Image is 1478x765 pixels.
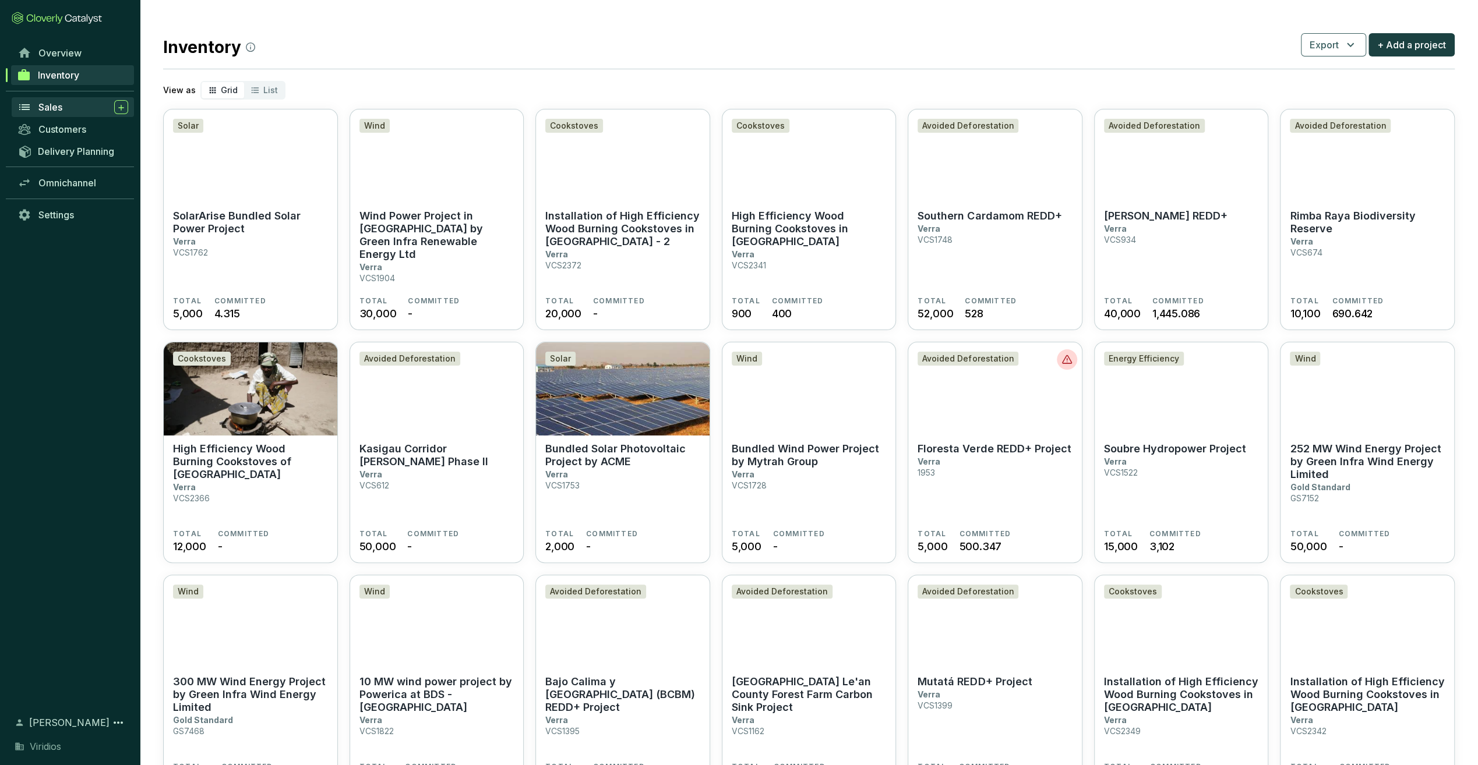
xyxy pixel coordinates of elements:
a: SolarArise Bundled Solar Power ProjectSolarSolarArise Bundled Solar Power ProjectVerraVCS1762TOTA... [163,109,338,330]
p: VCS2342 [1290,726,1326,736]
div: Wind [359,119,390,133]
p: 252 MW Wind Energy Project by Green Infra Wind Energy Limited [1290,442,1445,481]
span: TOTAL [359,296,388,306]
div: segmented control [200,81,285,100]
span: COMMITTED [407,529,459,539]
a: Settings [12,205,134,225]
p: VCS1762 [173,247,208,257]
img: Kasigau Corridor REDD Phase II [350,342,524,435]
a: Floresta Verde REDD+ ProjectAvoided DeforestationFloresta Verde REDD+ ProjectVerra1953TOTAL5,000C... [908,342,1082,563]
img: Floresta Verde REDD+ Project [908,342,1082,435]
a: High Efficiency Wood Burning Cookstoves in ZimbabweCookstovesHigh Efficiency Wood Burning Cooksto... [722,109,897,330]
p: Wind Power Project in [GEOGRAPHIC_DATA] by Green Infra Renewable Energy Ltd [359,210,514,261]
p: GS7468 [173,726,204,736]
div: Cookstoves [545,119,603,133]
a: Customers [12,119,134,139]
a: Bundled Solar Photovoltaic Project by ACMESolarBundled Solar Photovoltaic Project by ACMEVerraVCS... [535,342,710,563]
p: Verra [918,456,940,466]
img: Installation of High Efficiency Wood Burning Cookstoves in Malawi [1281,575,1454,668]
p: Installation of High Efficiency Wood Burning Cookstoves in [GEOGRAPHIC_DATA] [1290,675,1445,714]
p: Verra [359,469,382,479]
p: VCS1399 [918,700,953,710]
span: 528 [965,306,983,321]
span: COMMITTED [959,529,1011,539]
p: 10 MW wind power project by Powerica at BDS - [GEOGRAPHIC_DATA] [359,675,514,714]
a: Bundled Wind Power Project by Mytrah GroupWindBundled Wind Power Project by Mytrah GroupVerraVCS1... [722,342,897,563]
p: Bundled Solar Photovoltaic Project by ACME [545,442,700,468]
p: [PERSON_NAME] REDD+ [1104,210,1227,222]
span: Sales [38,101,62,113]
p: VCS1748 [918,235,953,245]
span: COMMITTED [772,296,824,306]
span: COMMITTED [1338,529,1390,539]
p: Verra [732,715,754,725]
img: High Efficiency Wood Burning Cookstoves in Zimbabwe [722,109,896,203]
span: 12,000 [173,539,206,554]
div: Avoided Deforestation [545,585,646,598]
img: Soubre Hydropower Project [1095,342,1268,435]
span: 3,102 [1149,539,1174,554]
span: - [593,306,598,321]
span: TOTAL [1290,296,1318,306]
p: VCS2341 [732,260,766,270]
p: Bajo Calima y [GEOGRAPHIC_DATA] (BCBM) REDD+ Project [545,675,700,714]
div: Wind [732,352,762,366]
img: Mutatá REDD+ Project [908,575,1082,668]
p: VCS1395 [545,726,580,736]
span: 40,000 [1104,306,1141,321]
p: Bundled Wind Power Project by Mytrah Group [732,442,887,468]
span: COMMITTED [773,529,825,539]
a: Wind Power Project in Tamil Nadu by Green Infra Renewable Energy LtdWindWind Power Project in [GE... [350,109,524,330]
p: VCS674 [1290,247,1322,257]
span: Grid [221,85,238,95]
p: VCS934 [1104,235,1136,245]
div: Wind [1290,352,1320,366]
span: 50,000 [1290,539,1327,554]
span: 30,000 [359,306,397,321]
p: Verra [359,715,382,725]
p: GS7152 [1290,493,1318,503]
p: Verra [545,249,568,259]
span: COMMITTED [408,296,460,306]
div: Avoided Deforestation [918,352,1018,366]
a: Soubre Hydropower ProjectEnergy EfficiencySoubre Hydropower ProjectVerraVCS1522TOTAL15,000COMMITT... [1094,342,1269,563]
span: Inventory [38,69,79,81]
button: Export [1301,33,1366,56]
p: Rimba Raya Biodiversity Reserve [1290,210,1445,235]
a: Inventory [11,65,134,85]
a: 252 MW Wind Energy Project by Green Infra Wind Energy LimitedWind252 MW Wind Energy Project by Gr... [1280,342,1455,563]
p: Gold Standard [173,715,233,725]
img: Installation of High Efficiency Wood Burning Cookstoves in Kenya [1095,575,1268,668]
div: Avoided Deforestation [1290,119,1391,133]
p: Mutatá REDD+ Project [918,675,1032,688]
img: 10 MW wind power project by Powerica at BDS - Gujarat [350,575,524,668]
span: TOTAL [359,529,388,539]
p: Floresta Verde REDD+ Project [918,442,1071,455]
p: Verra [918,224,940,233]
a: Kasigau Corridor REDD Phase IIAvoided DeforestationKasigau Corridor [PERSON_NAME] Phase IIVerraVC... [350,342,524,563]
p: Verra [359,262,382,272]
span: 10,100 [1290,306,1320,321]
span: TOTAL [1104,296,1133,306]
span: 690.642 [1332,306,1373,321]
span: TOTAL [545,296,574,306]
span: COMMITTED [1152,296,1204,306]
span: [PERSON_NAME] [29,716,110,729]
img: Wind Power Project in Tamil Nadu by Green Infra Renewable Energy Ltd [350,109,524,203]
img: Bundled Solar Photovoltaic Project by ACME [536,342,710,435]
p: View as [163,84,196,96]
img: Installation of High Efficiency Wood Burning Cookstoves in Malawi - 2 [536,109,710,203]
span: TOTAL [918,529,946,539]
span: - [218,539,223,554]
span: TOTAL [732,296,760,306]
a: Delivery Planning [12,141,134,161]
a: Overview [12,43,134,63]
span: 5,000 [918,539,947,554]
div: Avoided Deforestation [918,119,1018,133]
p: VCS1162 [732,726,764,736]
img: SolarArise Bundled Solar Power Project [164,109,337,203]
div: Energy Efficiency [1104,352,1184,366]
p: VCS612 [359,480,389,490]
a: High Efficiency Wood Burning Cookstoves of TanzaniaCookstovesHigh Efficiency Wood Burning Cooksto... [163,342,338,563]
p: 1953 [918,467,935,477]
